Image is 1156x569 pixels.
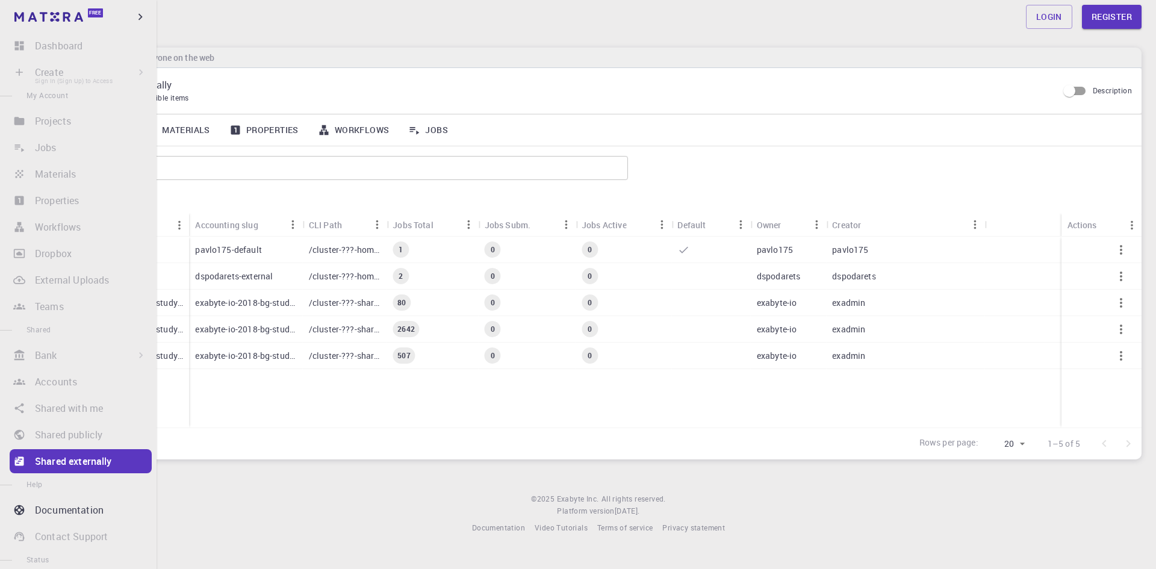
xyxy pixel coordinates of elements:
div: 20 [983,435,1028,453]
button: Menu [367,215,387,234]
span: Platform version [557,505,614,517]
p: exadmin [832,350,865,362]
div: Actions [1061,213,1142,237]
span: Shared [26,325,51,334]
p: exabyte-io-2018-bg-study-phase-i [195,350,296,362]
span: Privacy statement [662,523,725,532]
button: Menu [1122,216,1142,235]
span: 0 [486,297,500,308]
a: Video Tutorials [535,522,588,534]
div: Default [677,213,706,237]
p: /cluster-???-share/groups/exabyte-io/exabyte-io-2018-bg-study-phase-iii [309,323,381,335]
span: Terms of service [597,523,653,532]
p: /cluster-???-home/pavlo175/pavlo175-default [309,244,381,256]
a: Documentation [472,522,525,534]
button: Sort [258,215,278,234]
p: exabyte-io-2018-bg-study-phase-i-ph [195,297,296,309]
button: Menu [652,215,671,234]
button: Menu [170,216,189,235]
button: Sort [861,215,880,234]
div: Jobs Subm. [479,213,576,237]
button: Menu [284,215,303,234]
p: /cluster-???-home/dspodarets/dspodarets-external [309,270,381,282]
p: exadmin [832,297,865,309]
span: 1 [394,244,408,255]
span: 0 [583,244,597,255]
p: 1–5 of 5 [1048,438,1080,450]
span: Video Tutorials [535,523,588,532]
h6: Anyone on the web [138,51,214,64]
a: Register [1082,5,1142,29]
div: Actions [1067,213,1097,237]
button: Menu [966,215,985,234]
p: pavlo175-default [195,244,261,256]
a: Documentation [10,498,152,522]
p: pavlo175 [832,244,868,256]
span: 0 [486,271,500,281]
p: Rows per page: [919,437,978,450]
span: 507 [393,350,415,361]
a: Shared externally [10,449,152,473]
span: 0 [583,297,597,308]
div: CLI Path [303,213,387,237]
div: Jobs Active [582,213,627,237]
span: Description [1093,86,1132,95]
div: Accounting slug [189,213,302,237]
div: Default [671,213,750,237]
button: Menu [556,215,576,234]
div: Jobs Active [576,213,671,237]
p: Shared Externally [96,78,1048,92]
a: [DATE]. [615,505,640,517]
div: Jobs Total [387,213,478,237]
a: Materials [135,114,220,146]
p: Documentation [35,503,104,517]
div: Creator [826,213,984,237]
span: All rights reserved. [601,493,666,505]
p: dspodarets [832,270,876,282]
button: Menu [459,215,479,234]
a: Login [1026,5,1072,29]
div: Owner [751,213,826,237]
span: Exabyte Inc. [557,494,599,503]
div: Owner [757,213,782,237]
p: dspodarets-external [195,270,273,282]
p: exabyte-io [757,297,797,309]
span: My Account [26,90,68,100]
p: exabyte-io [757,323,797,335]
p: /cluster-???-share/groups/exabyte-io/exabyte-io-2018-bg-study-phase-i-ph [309,297,381,309]
a: Privacy statement [662,522,725,534]
p: exadmin [832,323,865,335]
span: 2642 [393,324,420,334]
span: 0 [486,324,500,334]
span: Documentation [472,523,525,532]
div: Jobs Subm. [485,213,531,237]
div: Jobs Total [393,213,433,237]
span: 0 [486,244,500,255]
p: Shared externally [35,454,112,468]
span: 0 [583,271,597,281]
button: Menu [807,215,826,234]
span: [DATE] . [615,506,640,515]
span: 0 [486,350,500,361]
a: Jobs [399,114,458,146]
span: 80 [393,297,411,308]
p: pavlo175 [757,244,793,256]
p: exabyte-io [757,350,797,362]
div: Creator [832,213,861,237]
div: Accounting slug [195,213,258,237]
span: 2 [394,271,408,281]
span: Help [26,479,43,489]
div: CLI Path [309,213,342,237]
span: 0 [583,324,597,334]
p: dspodarets [757,270,801,282]
a: Exabyte Inc. [557,493,599,505]
span: © 2025 [531,493,556,505]
a: Properties [220,114,308,146]
p: /cluster-???-share/groups/exabyte-io/exabyte-io-2018-bg-study-phase-i [309,350,381,362]
a: Workflows [308,114,399,146]
span: 0 [583,350,597,361]
img: logo [14,12,83,22]
p: exabyte-io-2018-bg-study-phase-iii [195,323,296,335]
a: Terms of service [597,522,653,534]
button: Menu [732,215,751,234]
